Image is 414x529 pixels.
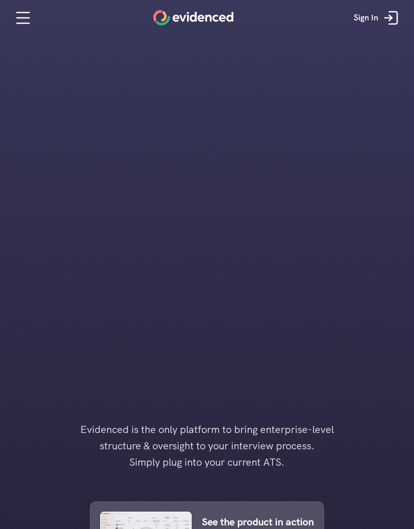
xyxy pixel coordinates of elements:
[346,3,409,33] a: Sign In
[153,10,234,26] a: Home
[354,11,378,25] p: Sign In
[64,421,350,470] h4: Evidenced is the only platform to bring enterprise-level structure & oversight to your interview ...
[149,109,265,138] h1: Run interviews you can rely on.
